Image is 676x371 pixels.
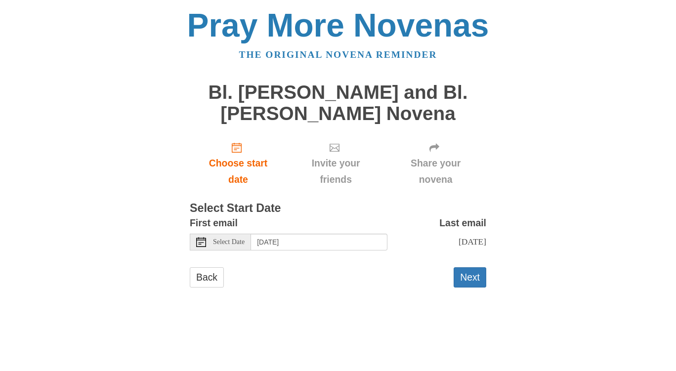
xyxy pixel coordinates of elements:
label: Last email [439,215,486,231]
a: Back [190,267,224,288]
div: Click "Next" to confirm your start date first. [287,134,385,193]
span: [DATE] [459,237,486,247]
a: Choose start date [190,134,287,193]
button: Next [454,267,486,288]
span: Share your novena [395,155,476,188]
div: Click "Next" to confirm your start date first. [385,134,486,193]
h1: Bl. [PERSON_NAME] and Bl. [PERSON_NAME] Novena [190,82,486,124]
span: Invite your friends [296,155,375,188]
label: First email [190,215,238,231]
a: Pray More Novenas [187,7,489,43]
h3: Select Start Date [190,202,486,215]
a: The original novena reminder [239,49,437,60]
span: Choose start date [200,155,277,188]
span: Select Date [213,239,245,246]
